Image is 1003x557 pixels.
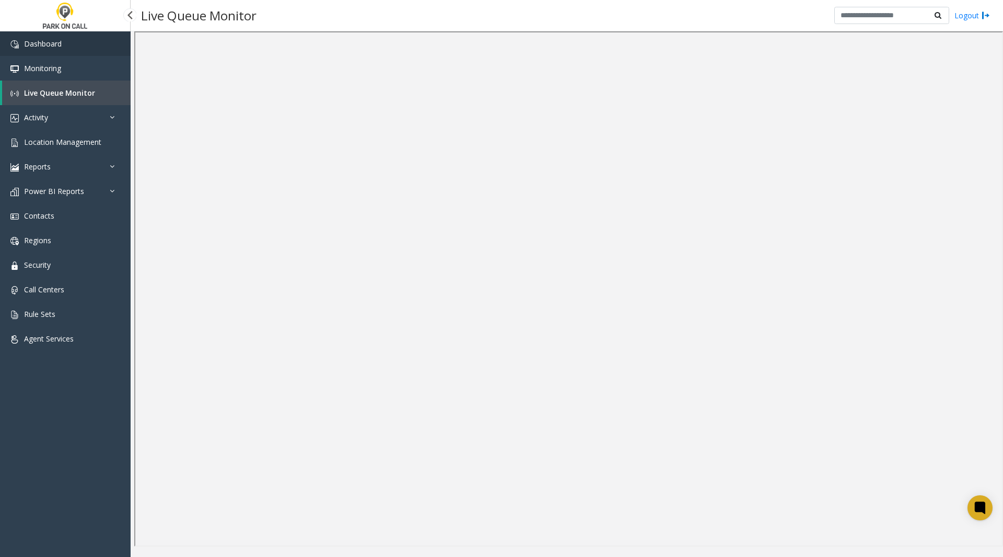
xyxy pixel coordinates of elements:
span: Regions [24,235,51,245]
img: 'icon' [10,237,19,245]
span: Activity [24,112,48,122]
span: Power BI Reports [24,186,84,196]
span: Dashboard [24,39,62,49]
span: Live Queue Monitor [24,88,95,98]
h3: Live Queue Monitor [136,3,262,28]
img: 'icon' [10,262,19,270]
img: 'icon' [10,188,19,196]
a: Live Queue Monitor [2,81,131,105]
img: 'icon' [10,335,19,344]
span: Reports [24,162,51,172]
img: 'icon' [10,40,19,49]
img: logout [982,10,990,21]
span: Contacts [24,211,54,221]
img: 'icon' [10,163,19,172]
img: 'icon' [10,212,19,221]
img: 'icon' [10,286,19,294]
span: Agent Services [24,334,74,344]
span: Monitoring [24,63,61,73]
img: 'icon' [10,311,19,319]
img: 'icon' [10,139,19,147]
img: 'icon' [10,65,19,73]
a: Logout [954,10,990,21]
img: 'icon' [10,114,19,122]
span: Call Centers [24,285,64,294]
span: Security [24,260,51,270]
span: Rule Sets [24,309,55,319]
img: 'icon' [10,89,19,98]
span: Location Management [24,137,101,147]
